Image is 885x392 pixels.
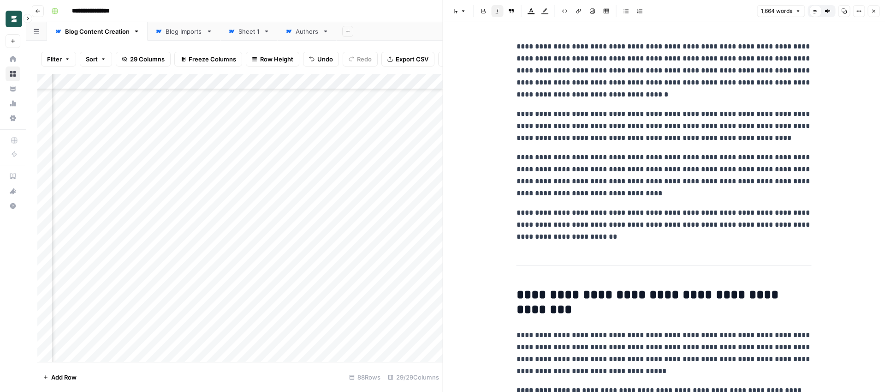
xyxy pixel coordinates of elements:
[757,5,805,17] button: 1,664 words
[238,27,260,36] div: Sheet 1
[6,81,20,96] a: Your Data
[6,199,20,213] button: Help + Support
[166,27,202,36] div: Blog Imports
[116,52,171,66] button: 29 Columns
[396,54,428,64] span: Export CSV
[37,370,82,385] button: Add Row
[761,7,792,15] span: 1,664 words
[148,22,220,41] a: Blog Imports
[6,169,20,184] a: AirOps Academy
[6,96,20,111] a: Usage
[246,52,299,66] button: Row Height
[343,52,378,66] button: Redo
[6,11,22,27] img: Borderless Logo
[6,52,20,66] a: Home
[47,22,148,41] a: Blog Content Creation
[6,66,20,81] a: Browse
[381,52,434,66] button: Export CSV
[47,54,62,64] span: Filter
[80,52,112,66] button: Sort
[384,370,443,385] div: 29/29 Columns
[189,54,236,64] span: Freeze Columns
[345,370,384,385] div: 88 Rows
[278,22,337,41] a: Authors
[130,54,165,64] span: 29 Columns
[296,27,319,36] div: Authors
[65,27,130,36] div: Blog Content Creation
[174,52,242,66] button: Freeze Columns
[6,184,20,199] button: What's new?
[41,52,76,66] button: Filter
[86,54,98,64] span: Sort
[6,7,20,30] button: Workspace: Borderless
[51,373,77,382] span: Add Row
[260,54,293,64] span: Row Height
[6,111,20,126] a: Settings
[220,22,278,41] a: Sheet 1
[357,54,372,64] span: Redo
[303,52,339,66] button: Undo
[317,54,333,64] span: Undo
